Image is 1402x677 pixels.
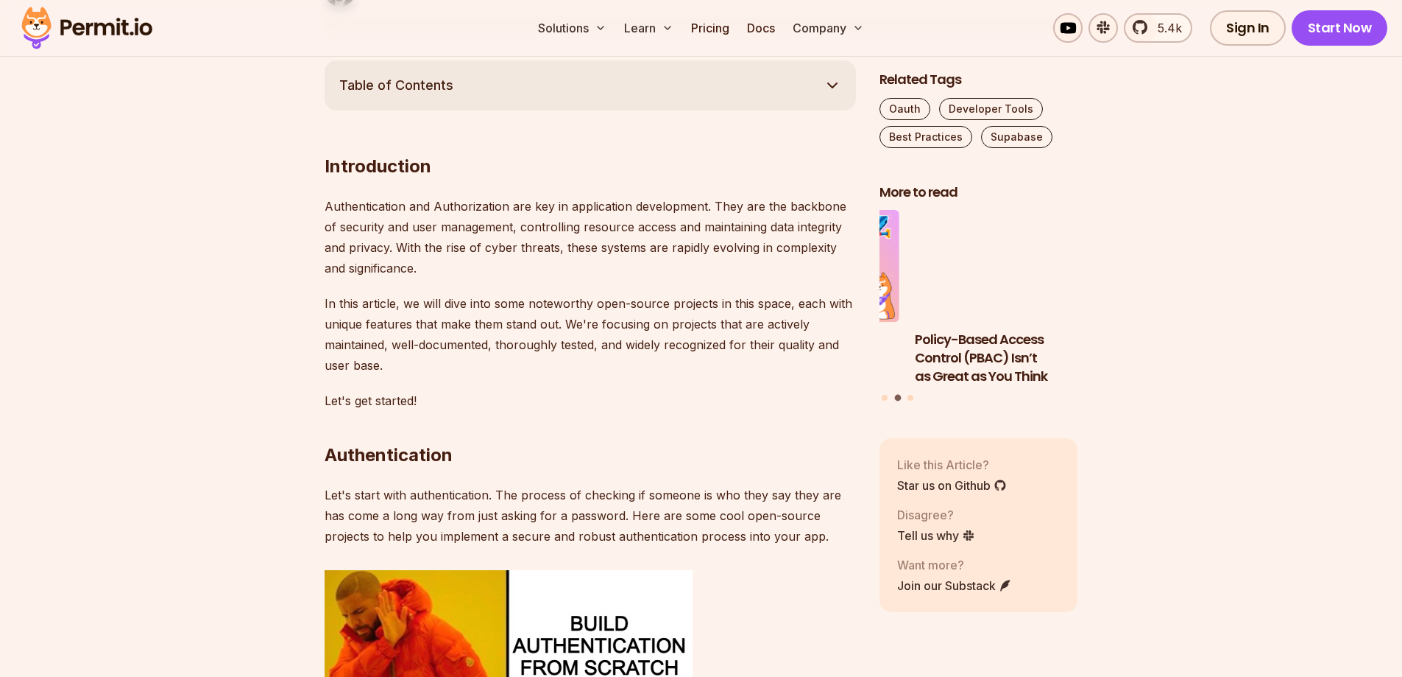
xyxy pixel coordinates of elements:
[701,331,899,385] h3: How to Use JWTs for Authorization: Best Practices and Common Mistakes
[915,211,1114,386] li: 2 of 3
[787,13,870,43] button: Company
[879,211,1078,404] div: Posts
[325,155,431,177] strong: Introduction
[897,506,975,524] p: Disagree?
[325,444,453,466] strong: Authentication
[894,395,901,401] button: Go to slide 2
[897,577,1012,594] a: Join our Substack
[981,126,1052,148] a: Supabase
[618,13,679,43] button: Learn
[1292,10,1388,46] a: Start Now
[897,556,1012,574] p: Want more?
[325,196,856,278] p: Authentication and Authorization are key in application development. They are the backbone of sec...
[897,477,1007,494] a: Star us on Github
[879,71,1078,89] h2: Related Tags
[15,3,159,53] img: Permit logo
[907,395,913,401] button: Go to slide 3
[882,395,888,401] button: Go to slide 1
[741,13,781,43] a: Docs
[915,211,1114,323] img: Policy-Based Access Control (PBAC) Isn’t as Great as You Think
[1124,13,1192,43] a: 5.4k
[879,126,972,148] a: Best Practices
[1149,19,1182,37] span: 5.4k
[339,75,453,96] span: Table of Contents
[939,98,1043,120] a: Developer Tools
[701,211,899,386] li: 1 of 3
[897,456,1007,474] p: Like this Article?
[897,527,975,544] a: Tell us why
[915,331,1114,385] h3: Policy-Based Access Control (PBAC) Isn’t as Great as You Think
[1210,10,1286,46] a: Sign In
[532,13,612,43] button: Solutions
[325,485,856,547] p: Let's start with authentication. The process of checking if someone is who they say they are has ...
[325,293,856,376] p: In this article, we will dive into some noteworthy open-source projects in this space, each with ...
[879,183,1078,202] h2: More to read
[915,211,1114,386] a: Policy-Based Access Control (PBAC) Isn’t as Great as You ThinkPolicy-Based Access Control (PBAC) ...
[879,98,930,120] a: Oauth
[325,60,856,111] button: Table of Contents
[685,13,735,43] a: Pricing
[325,390,856,411] p: Let's get started!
